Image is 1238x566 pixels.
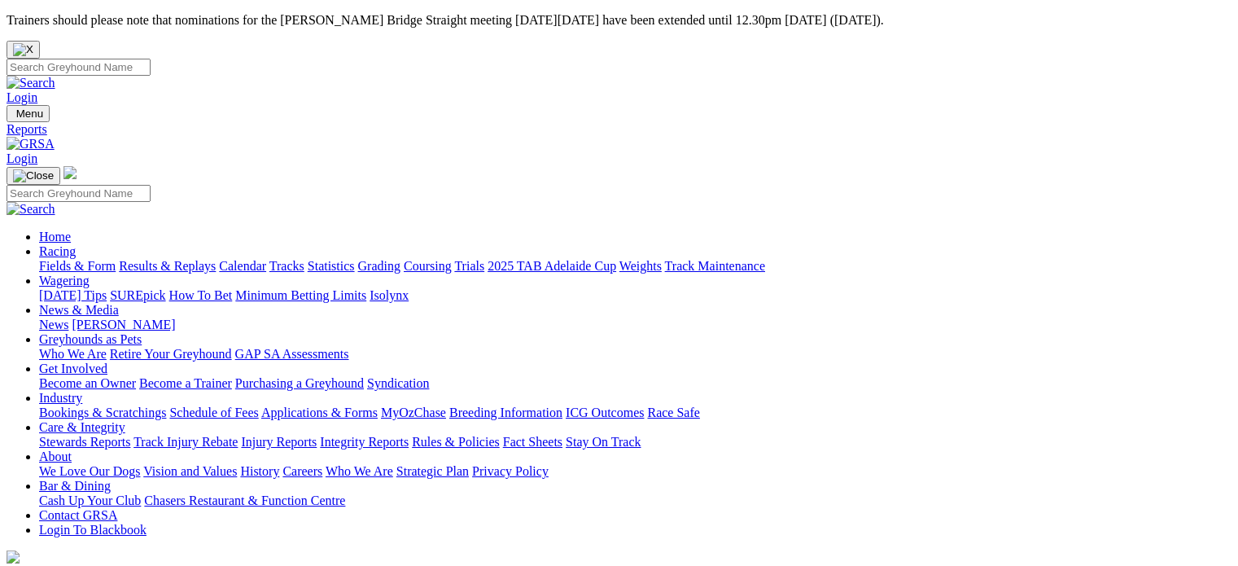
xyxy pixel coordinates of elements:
[7,13,1231,28] p: Trainers should please note that nominations for the [PERSON_NAME] Bridge Straight meeting [DATE]...
[282,464,322,478] a: Careers
[308,259,355,273] a: Statistics
[7,185,151,202] input: Search
[39,435,130,449] a: Stewards Reports
[63,166,77,179] img: logo-grsa-white.png
[144,494,345,507] a: Chasers Restaurant & Function Centre
[39,318,68,331] a: News
[235,288,366,302] a: Minimum Betting Limits
[39,406,1231,420] div: Industry
[7,76,55,90] img: Search
[219,259,266,273] a: Calendar
[320,435,409,449] a: Integrity Reports
[39,303,119,317] a: News & Media
[7,151,37,165] a: Login
[7,202,55,217] img: Search
[39,406,166,419] a: Bookings & Scratchings
[39,259,116,273] a: Fields & Form
[39,494,1231,508] div: Bar & Dining
[169,406,258,419] a: Schedule of Fees
[39,494,141,507] a: Cash Up Your Club
[39,332,142,346] a: Greyhounds as Pets
[269,259,304,273] a: Tracks
[133,435,238,449] a: Track Injury Rebate
[39,244,76,258] a: Racing
[412,435,500,449] a: Rules & Policies
[370,288,409,302] a: Isolynx
[381,406,446,419] a: MyOzChase
[7,551,20,564] img: logo-grsa-white.png
[7,59,151,76] input: Search
[39,391,82,405] a: Industry
[169,288,233,302] a: How To Bet
[39,259,1231,274] div: Racing
[7,167,60,185] button: Toggle navigation
[39,376,136,390] a: Become an Owner
[39,464,1231,479] div: About
[240,464,279,478] a: History
[404,259,452,273] a: Coursing
[72,318,175,331] a: [PERSON_NAME]
[358,259,400,273] a: Grading
[110,288,165,302] a: SUREpick
[39,508,117,522] a: Contact GRSA
[39,523,147,537] a: Login To Blackbook
[39,464,140,478] a: We Love Our Dogs
[619,259,662,273] a: Weights
[39,435,1231,450] div: Care & Integrity
[7,105,50,122] button: Toggle navigation
[326,464,393,478] a: Who We Are
[39,362,107,375] a: Get Involved
[39,347,1231,362] div: Greyhounds as Pets
[7,41,40,59] button: Close
[566,435,641,449] a: Stay On Track
[472,464,549,478] a: Privacy Policy
[235,376,364,390] a: Purchasing a Greyhound
[665,259,765,273] a: Track Maintenance
[119,259,216,273] a: Results & Replays
[367,376,429,390] a: Syndication
[13,169,54,182] img: Close
[39,450,72,463] a: About
[39,288,107,302] a: [DATE] Tips
[39,420,125,434] a: Care & Integrity
[7,122,1231,137] a: Reports
[39,230,71,244] a: Home
[39,376,1231,391] div: Get Involved
[39,347,107,361] a: Who We Are
[39,274,90,287] a: Wagering
[503,435,562,449] a: Fact Sheets
[110,347,232,361] a: Retire Your Greyhound
[449,406,562,419] a: Breeding Information
[241,435,317,449] a: Injury Reports
[39,318,1231,332] div: News & Media
[139,376,232,390] a: Become a Trainer
[566,406,644,419] a: ICG Outcomes
[235,347,349,361] a: GAP SA Assessments
[396,464,469,478] a: Strategic Plan
[39,288,1231,303] div: Wagering
[647,406,699,419] a: Race Safe
[7,90,37,104] a: Login
[261,406,378,419] a: Applications & Forms
[13,43,33,56] img: X
[454,259,484,273] a: Trials
[488,259,616,273] a: 2025 TAB Adelaide Cup
[16,107,43,120] span: Menu
[39,479,111,493] a: Bar & Dining
[7,137,55,151] img: GRSA
[143,464,237,478] a: Vision and Values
